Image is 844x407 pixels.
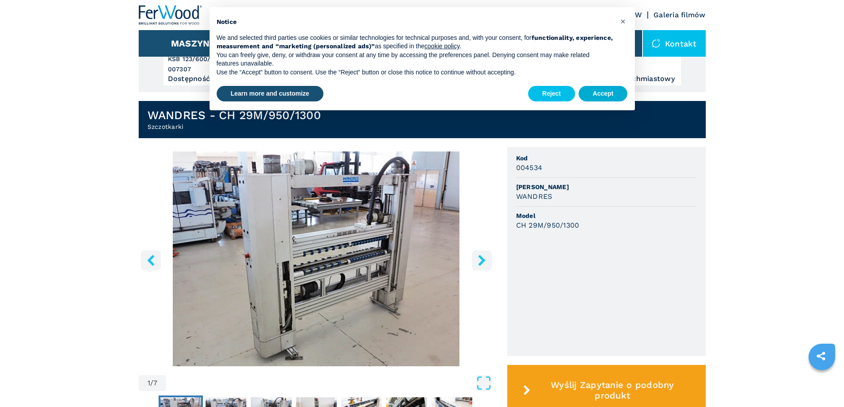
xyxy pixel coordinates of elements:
span: [PERSON_NAME] [516,182,697,191]
h3: WANDRES KSB 123/600/200 007307 [168,44,272,74]
button: Close this notice [616,14,630,28]
h2: Notice [217,18,614,27]
span: × [620,16,626,27]
span: / [150,380,153,387]
img: Ferwood [139,5,202,25]
img: Kontakt [652,39,661,48]
img: Szczotkarki WANDRES CH 29M/950/1300 [139,151,494,366]
button: Maszyny [171,38,216,49]
p: You can freely give, deny, or withdraw your consent at any time by accessing the preferences pane... [217,51,614,68]
h3: 004534 [516,163,543,173]
span: 1 [148,380,150,387]
button: Reject [528,86,575,102]
span: Kod [516,154,697,163]
h3: WANDRES [516,191,552,202]
a: Galeria filmów [653,11,706,19]
a: cookie policy [424,43,459,50]
h3: CH 29M/950/1300 [516,220,580,230]
div: Go to Slide 1 [139,151,494,366]
h2: Szczotkarki [148,122,321,131]
button: Learn more and customize [217,86,323,102]
p: We and selected third parties use cookies or similar technologies for technical purposes and, wit... [217,34,614,51]
span: Wyślij Zapytanie o podobny produkt [534,380,691,401]
span: Model [516,211,697,220]
strong: functionality, experience, measurement and “marketing (personalized ads)” [217,34,613,50]
iframe: Chat [806,367,837,400]
button: Accept [579,86,628,102]
p: Use the “Accept” button to consent. Use the “Reject” button or close this notice to continue with... [217,68,614,77]
span: 7 [153,380,157,387]
a: sharethis [810,345,832,367]
div: Dostępność : w magazynie [168,77,272,81]
h1: WANDRES - CH 29M/950/1300 [148,108,321,122]
div: Kontakt [643,30,706,57]
button: left-button [141,250,161,270]
button: Open Fullscreen [168,375,491,391]
button: right-button [472,250,492,270]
